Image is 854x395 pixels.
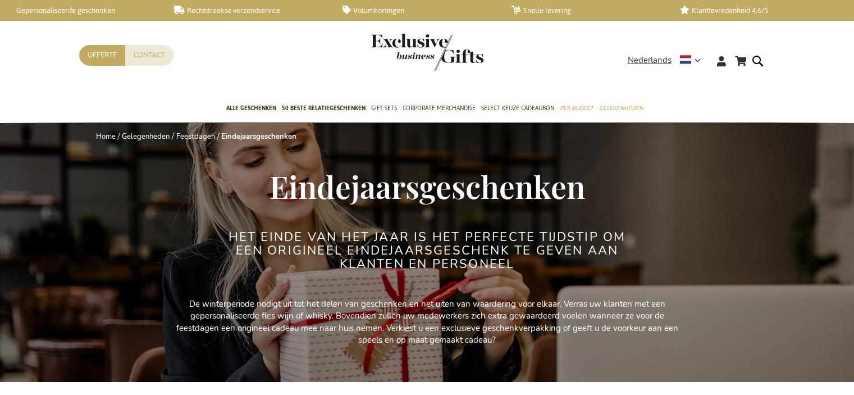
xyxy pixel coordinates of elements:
a: Per Budget [560,95,593,123]
a: 50 beste relatiegeschenken [282,95,366,123]
span: Select Keuze Cadeaubon [481,102,554,114]
a: Klanttevredenheid 4,6/5 [680,6,830,15]
a: Home [96,131,116,142]
span: Nederlands [628,54,672,67]
a: Volumkortingen [342,6,493,15]
h2: Het einde van het jaar is het perfecte tijdstip om een origineel eindejaarsgeschenk te geven aan ... [217,230,638,271]
a: Gift Sets [371,95,397,123]
a: store logo [371,34,427,71]
a: Feestdagen [176,131,215,142]
a: Rechtstreekse verzendservice [174,6,325,15]
div: Nederlands [628,54,708,67]
span: Alle Geschenken [226,102,276,114]
a: Gepersonaliseerde geschenken [6,6,156,15]
span: 50 beste relatiegeschenken [282,102,366,114]
span: Gelegenheden [599,102,643,114]
a: Snelle levering [512,6,662,15]
a: Select Keuze Cadeaubon [481,95,554,123]
span: Gift Sets [371,102,397,114]
a: Contact [125,45,173,66]
a: Corporate Merchandise [403,95,476,123]
p: De winterperiode nodigt uit tot het delen van geschenken en het uiten van waardering voor elkaar.... [175,298,680,347]
span: Corporate Merchandise [403,102,476,114]
img: Exclusive Business gifts logo [371,34,483,71]
span: Per Budget [560,102,593,114]
span: Eindejaarsgeschenken [270,165,585,207]
a: Gelegenheden [599,95,643,123]
a: Gelegenheden [122,131,170,142]
strong: Eindejaarsgeschenken [221,131,296,142]
a: Offerte [79,45,125,66]
a: Alle Geschenken [226,95,276,123]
